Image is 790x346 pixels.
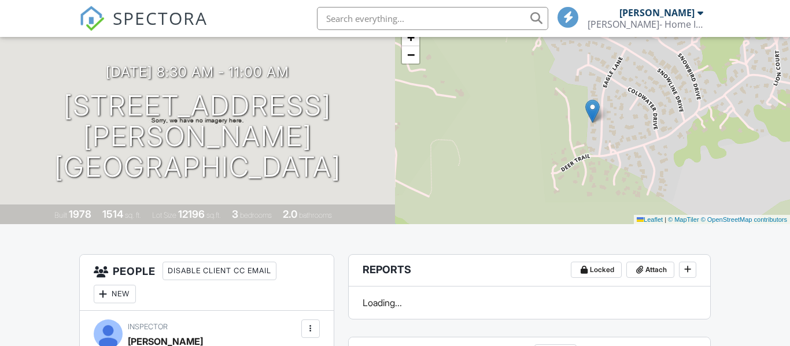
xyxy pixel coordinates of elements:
[163,262,276,280] div: Disable Client CC Email
[94,285,136,303] div: New
[585,99,600,123] img: Marker
[665,216,666,223] span: |
[80,255,334,311] h3: People
[299,211,332,219] span: bathrooms
[113,6,208,30] span: SPECTORA
[402,46,419,64] a: Zoom out
[701,216,787,223] a: © OpenStreetMap contributors
[152,211,176,219] span: Lot Size
[668,216,699,223] a: © MapTiler
[283,208,297,220] div: 2.0
[178,208,205,220] div: 12196
[232,208,238,220] div: 3
[128,322,168,331] span: Inspector
[106,64,289,80] h3: [DATE] 8:30 am - 11:00 am
[402,29,419,46] a: Zoom in
[240,211,272,219] span: bedrooms
[79,6,105,31] img: The Best Home Inspection Software - Spectora
[102,208,123,220] div: 1514
[317,7,548,30] input: Search everything...
[69,208,91,220] div: 1978
[619,7,695,18] div: [PERSON_NAME]
[54,211,67,219] span: Built
[79,16,208,40] a: SPECTORA
[19,91,376,182] h1: [STREET_ADDRESS] [PERSON_NAME][GEOGRAPHIC_DATA]
[206,211,221,219] span: sq.ft.
[637,216,663,223] a: Leaflet
[407,30,415,44] span: +
[407,47,415,62] span: −
[588,18,703,30] div: Haflich- Home Inspections
[125,211,141,219] span: sq. ft.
